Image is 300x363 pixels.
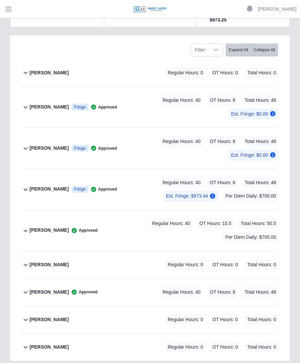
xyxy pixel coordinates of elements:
[72,145,88,152] div: Prevailing Wage (Fringe Eligible)
[22,306,278,334] button: [PERSON_NAME] Regular Hours: 0 OT Hours: 0 Total Hours: 0
[29,145,69,152] b: [PERSON_NAME]
[29,289,69,296] b: [PERSON_NAME]
[245,260,278,271] span: Total Hours: 0
[22,210,278,251] button: [PERSON_NAME] Approved Regular Hours: 40 OT Hours: 10.5 Total Hours: 50.5 Per Diem Daily: $700.00
[164,191,218,202] span: Est. Fringe: $973.44
[208,177,237,188] span: OT Hours: 8
[211,67,240,78] span: OT Hours: 0
[166,342,205,353] span: Regular Hours: 0
[245,342,278,353] span: Total Hours: 0
[223,232,278,243] span: Per Diem Daily: $700.00
[22,128,278,169] button: [PERSON_NAME] Fringe Approved Regular Hours: 40 OT Hours: 8 Total Hours: 48 Est. Fringe: $0.00
[69,289,98,296] span: Approved
[166,67,205,78] span: Regular Hours: 0
[74,146,86,151] span: Fringe
[29,316,69,323] b: [PERSON_NAME]
[29,262,69,269] b: [PERSON_NAME]
[208,287,237,298] span: OT Hours: 8
[243,177,278,188] span: Total Hours: 48
[243,95,278,106] span: Total Hours: 48
[88,145,117,152] span: Approved
[245,314,278,325] span: Total Hours: 0
[191,44,209,56] span: Filter
[226,44,251,57] button: Expand All
[210,16,268,23] dd: $973.25
[29,69,69,76] b: [PERSON_NAME]
[208,136,237,147] span: OT Hours: 8
[161,95,203,106] span: Regular Hours: 40
[161,287,203,298] span: Regular Hours: 40
[243,287,278,298] span: Total Hours: 48
[211,260,240,271] span: OT Hours: 0
[258,6,297,13] a: [PERSON_NAME]
[166,260,205,271] span: Regular Hours: 0
[22,87,278,128] button: [PERSON_NAME] Fringe Approved Regular Hours: 40 OT Hours: 8 Total Hours: 48 Est. Fringe: $0.00
[198,218,233,229] span: OT Hours: 10.5
[133,6,167,13] img: SLM Logo
[74,104,86,110] span: Fringe
[72,186,88,193] div: Prevailing Wage (Fringe Eligible)
[226,44,278,57] div: bulk actions
[29,186,69,193] b: [PERSON_NAME]
[29,227,69,234] b: [PERSON_NAME]
[150,218,192,229] span: Regular Hours: 40
[72,104,88,111] div: Prevailing Wage (Fringe Eligible)
[74,187,86,192] span: Fringe
[22,251,278,279] button: [PERSON_NAME] Regular Hours: 0 OT Hours: 0 Total Hours: 0
[29,344,69,351] b: [PERSON_NAME]
[243,136,278,147] span: Total Hours: 48
[208,95,237,106] span: OT Hours: 8
[88,186,117,193] span: Approved
[166,314,205,325] span: Regular Hours: 0
[251,44,278,57] button: Collapse All
[211,314,240,325] span: OT Hours: 0
[22,279,278,306] button: [PERSON_NAME] Approved Regular Hours: 40 OT Hours: 8 Total Hours: 48
[22,169,278,210] button: [PERSON_NAME] Fringe Approved Regular Hours: 40 OT Hours: 8 Total Hours: 48 Est. Fringe: $973.44 ...
[211,342,240,353] span: OT Hours: 0
[229,108,278,120] span: Est. Fringe: $0.00
[22,59,278,86] button: [PERSON_NAME] Regular Hours: 0 OT Hours: 0 Total Hours: 0
[22,334,278,361] button: [PERSON_NAME] Regular Hours: 0 OT Hours: 0 Total Hours: 0
[161,136,203,147] span: Regular Hours: 40
[29,103,69,111] b: [PERSON_NAME]
[223,191,278,202] span: Per Diem Daily: $700.00
[229,150,278,161] span: Est. Fringe: $0.00
[88,104,117,111] span: Approved
[245,67,278,78] span: Total Hours: 0
[239,218,278,229] span: Total Hours: 50.5
[69,227,98,234] span: Approved
[161,177,203,188] span: Regular Hours: 40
